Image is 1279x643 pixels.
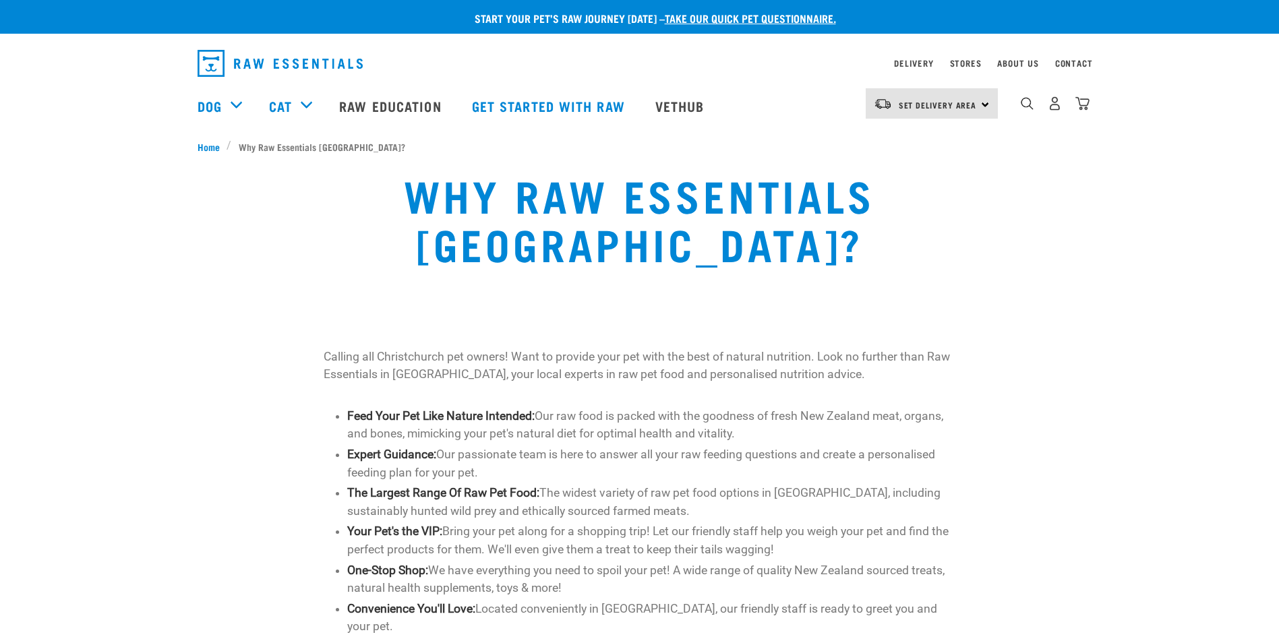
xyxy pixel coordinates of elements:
a: Contact [1055,61,1093,65]
img: Raw Essentials Logo [198,50,363,77]
li: Located conveniently in [GEOGRAPHIC_DATA], our friendly staff is ready to greet you and your pet. [347,600,955,636]
strong: The Largest Range Of Raw Pet Food: [347,486,539,499]
h1: Why Raw Essentials [GEOGRAPHIC_DATA]? [237,170,1042,267]
a: Vethub [642,79,721,133]
a: Dog [198,96,222,116]
strong: Expert Guidance: [347,448,436,461]
img: van-moving.png [874,98,892,110]
nav: breadcrumbs [198,140,1082,154]
p: Calling all Christchurch pet owners! Want to provide your pet with the best of natural nutrition.... [324,348,955,384]
li: Our passionate team is here to answer all your raw feeding questions and create a personalised fe... [347,446,955,481]
li: Our raw food is packed with the goodness of fresh New Zealand meat, organs, and bones, mimicking ... [347,407,955,443]
a: Cat [269,96,292,116]
li: We have everything you need to spoil your pet! A wide range of quality New Zealand sourced treats... [347,561,955,597]
a: About Us [997,61,1038,65]
a: Home [198,140,227,154]
a: Get started with Raw [458,79,642,133]
li: Bring your pet along for a shopping trip! Let our friendly staff help you weigh your pet and find... [347,522,955,558]
a: Delivery [894,61,933,65]
strong: Your Pet's the VIP: [347,524,442,538]
strong: Convenience You'll Love: [347,602,475,615]
img: home-icon-1@2x.png [1021,97,1034,110]
span: Set Delivery Area [899,102,977,107]
span: Home [198,140,220,154]
nav: dropdown navigation [187,44,1093,82]
img: home-icon@2x.png [1075,96,1090,111]
strong: One-Stop Shop: [347,563,428,577]
a: Raw Education [326,79,458,133]
li: The widest variety of raw pet food options in [GEOGRAPHIC_DATA], including sustainably hunted wil... [347,484,955,520]
a: Stores [950,61,982,65]
strong: Feed Your Pet Like Nature Intended: [347,409,535,423]
a: take our quick pet questionnaire. [665,15,836,21]
img: user.png [1048,96,1062,111]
